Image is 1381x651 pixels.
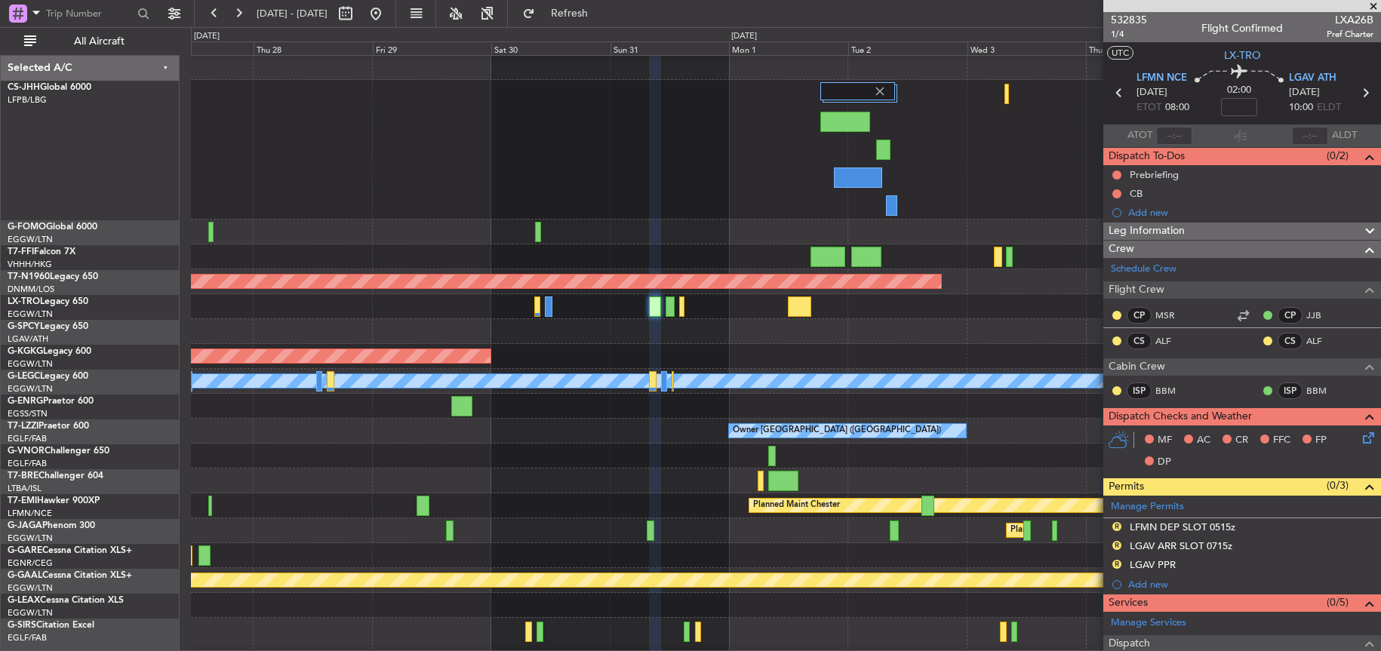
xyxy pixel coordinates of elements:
[8,557,53,569] a: EGNR/CEG
[1136,71,1187,86] span: LFMN NCE
[8,546,132,555] a: G-GARECessna Citation XLS+
[8,607,53,619] a: EGGW/LTN
[1315,433,1327,448] span: FP
[1327,148,1349,164] span: (0/2)
[1127,382,1152,399] div: ISP
[1156,127,1192,145] input: --:--
[1130,187,1143,200] div: CB
[8,297,88,306] a: LX-TROLegacy 650
[8,632,47,643] a: EGLF/FAB
[8,571,132,580] a: G-GAALCessna Citation XLS+
[257,7,328,20] span: [DATE] - [DATE]
[8,422,89,431] a: T7-LZZIPraetor 600
[8,347,91,356] a: G-KGKGLegacy 600
[8,433,47,444] a: EGLF/FAB
[8,247,34,256] span: T7-FFI
[1227,83,1251,98] span: 02:00
[8,223,97,232] a: G-FOMOGlobal 6000
[1155,384,1189,398] a: BBM
[8,471,38,481] span: T7-BRE
[1111,499,1184,514] a: Manage Permits
[1317,100,1341,115] span: ELDT
[1201,20,1283,36] div: Flight Confirmed
[1127,128,1152,143] span: ATOT
[1112,560,1121,569] button: R
[8,447,109,456] a: G-VNORChallenger 650
[8,83,40,92] span: CS-JHH
[1278,382,1303,399] div: ISP
[194,30,220,43] div: [DATE]
[1332,128,1357,143] span: ALDT
[1109,478,1144,496] span: Permits
[1109,281,1164,299] span: Flight Crew
[8,521,95,530] a: G-JAGAPhenom 300
[1130,168,1179,181] div: Prebriefing
[1327,12,1373,28] span: LXA26B
[1224,48,1261,63] span: LX-TRO
[1273,433,1290,448] span: FFC
[8,94,47,106] a: LFPB/LBG
[8,422,38,431] span: T7-LZZI
[753,494,840,517] div: Planned Maint Chester
[1278,333,1303,349] div: CS
[1128,206,1373,219] div: Add new
[1112,541,1121,550] button: R
[1130,539,1232,552] div: LGAV ARR SLOT 0715z
[1155,309,1189,322] a: MSR
[8,309,53,320] a: EGGW/LTN
[8,223,46,232] span: G-FOMO
[254,41,373,55] div: Thu 28
[8,383,53,395] a: EGGW/LTN
[1109,408,1252,425] span: Dispatch Checks and Weather
[848,41,967,55] div: Tue 2
[1306,334,1340,348] a: ALF
[8,272,50,281] span: T7-N1960
[8,596,124,605] a: G-LEAXCessna Citation XLS
[8,471,103,481] a: T7-BREChallenger 604
[8,447,45,456] span: G-VNOR
[8,372,40,381] span: G-LEGC
[8,496,37,505] span: T7-EMI
[1306,384,1340,398] a: BBM
[8,521,42,530] span: G-JAGA
[1109,223,1185,240] span: Leg Information
[8,496,100,505] a: T7-EMIHawker 900XP
[46,2,133,25] input: Trip Number
[1109,358,1165,376] span: Cabin Crew
[8,372,88,381] a: G-LEGCLegacy 600
[1165,100,1189,115] span: 08:00
[8,247,75,256] a: T7-FFIFalcon 7X
[1086,41,1205,55] div: Thu 4
[8,322,88,331] a: G-SPCYLegacy 650
[8,508,52,519] a: LFMN/NCE
[1107,46,1133,60] button: UTC
[1127,307,1152,324] div: CP
[8,408,48,419] a: EGSS/STN
[1111,28,1147,41] span: 1/4
[1109,148,1185,165] span: Dispatch To-Dos
[1111,616,1186,631] a: Manage Services
[491,41,611,55] div: Sat 30
[1327,594,1349,610] span: (0/5)
[515,2,606,26] button: Refresh
[8,83,91,92] a: CS-JHHGlobal 6000
[8,347,43,356] span: G-KGKG
[8,259,52,270] a: VHHH/HKG
[8,333,48,345] a: LGAV/ATH
[1306,309,1340,322] a: JJB
[39,36,159,47] span: All Aircraft
[611,41,730,55] div: Sun 31
[1136,85,1167,100] span: [DATE]
[1158,433,1172,448] span: MF
[1109,594,1148,612] span: Services
[8,397,94,406] a: G-ENRGPraetor 600
[8,272,98,281] a: T7-N1960Legacy 650
[8,596,40,605] span: G-LEAX
[1130,558,1176,571] div: LGAV PPR
[1109,241,1134,258] span: Crew
[8,234,53,245] a: EGGW/LTN
[538,8,601,19] span: Refresh
[1235,433,1248,448] span: CR
[1327,28,1373,41] span: Pref Charter
[8,533,53,544] a: EGGW/LTN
